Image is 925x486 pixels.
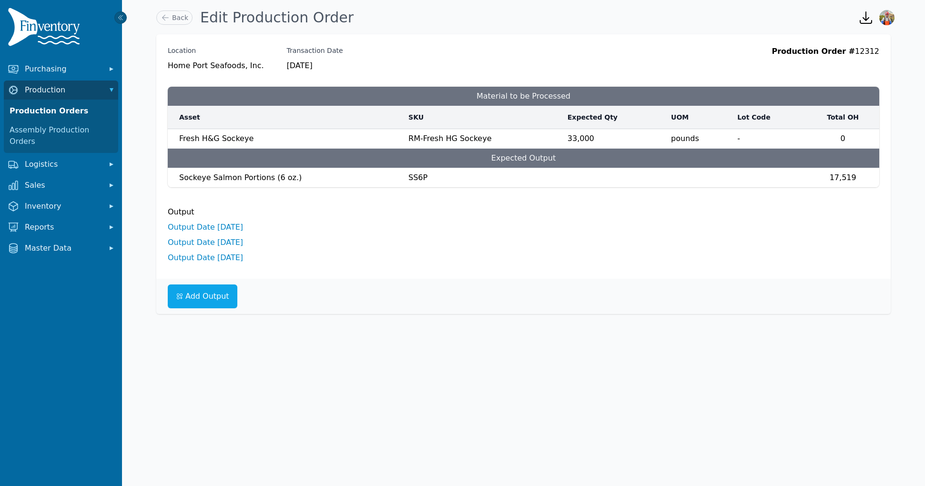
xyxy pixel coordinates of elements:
img: Sera Wheeler [879,10,895,25]
button: Inventory [4,197,118,216]
span: [DATE] [287,60,343,71]
label: Location [168,46,264,55]
span: - [737,134,740,143]
button: Logistics [4,155,118,174]
a: Output Date [DATE] [168,223,243,232]
span: Inventory [25,201,101,212]
span: Fresh H&G Sockeye [179,134,254,143]
button: Sales [4,176,118,195]
span: Home Port Seafoods, Inc. [168,60,264,71]
th: UOM [665,106,732,129]
span: Production [25,84,101,96]
td: Expected Output [168,149,879,168]
th: Asset [168,106,403,129]
span: Master Data [25,243,101,254]
td: RM-Fresh HG Sockeye [403,129,562,149]
a: Output Date [DATE] [168,238,243,247]
button: Master Data [4,239,118,258]
th: Lot Code [732,106,806,129]
a: Add Output [168,284,237,308]
td: SS6P [403,168,562,188]
button: Reports [4,218,118,237]
span: Reports [25,222,101,233]
a: Output Date [DATE] [168,253,243,262]
h3: Output [168,202,879,218]
span: Purchasing [25,63,101,75]
td: 0 [806,129,879,149]
h3: Material to be Processed [168,87,879,106]
button: Purchasing [4,60,118,79]
img: Finventory [8,8,84,50]
span: Sales [25,180,101,191]
h1: Edit Production Order [200,9,354,26]
span: pounds [671,133,726,144]
span: Production Order # [772,47,855,56]
span: Logistics [25,159,101,170]
span: 33,000 [568,134,594,143]
a: Assembly Production Orders [6,121,116,151]
a: Back [156,10,193,25]
span: Sockeye Salmon Portions (6 oz.) [179,173,302,182]
label: Transaction Date [287,46,343,55]
th: Total OH [806,106,879,129]
td: 17,519 [806,168,879,188]
th: Expected Qty [562,106,665,129]
a: Production Orders [6,101,116,121]
button: Production [4,81,118,100]
div: 12312 [772,46,879,71]
th: SKU [403,106,562,129]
